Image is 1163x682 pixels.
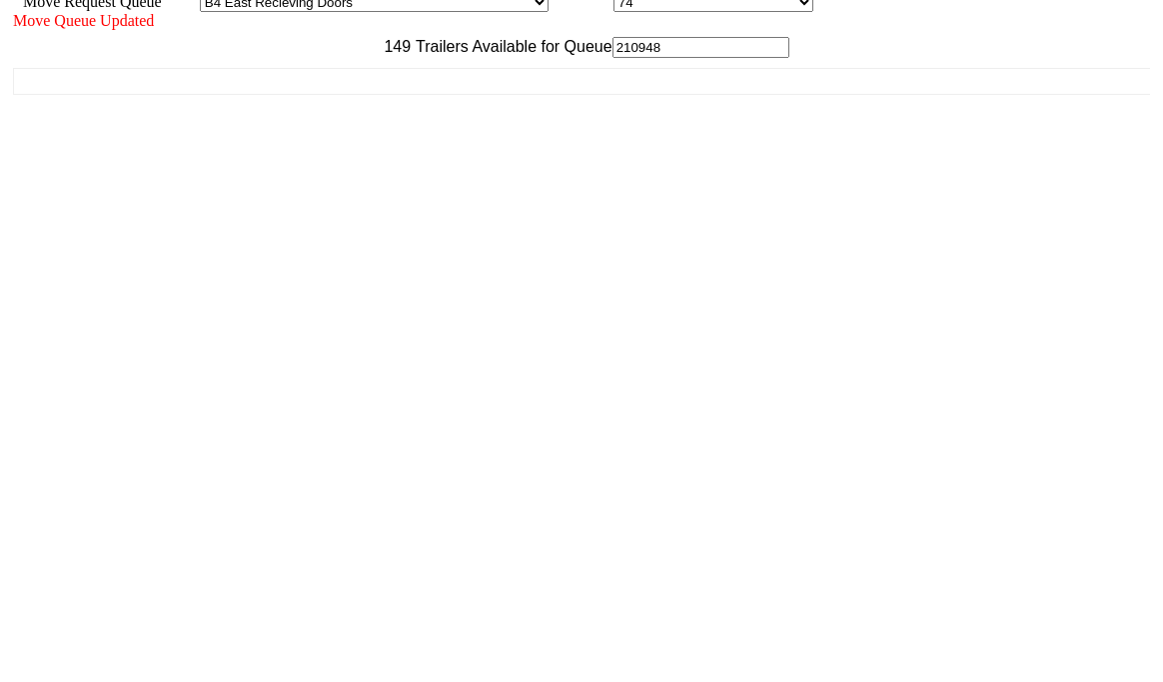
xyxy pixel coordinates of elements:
span: Move Queue Updated [13,12,154,29]
input: Filter Available Trailers [612,37,789,58]
span: 149 [374,38,411,55]
span: Trailers Available for Queue [411,38,612,55]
